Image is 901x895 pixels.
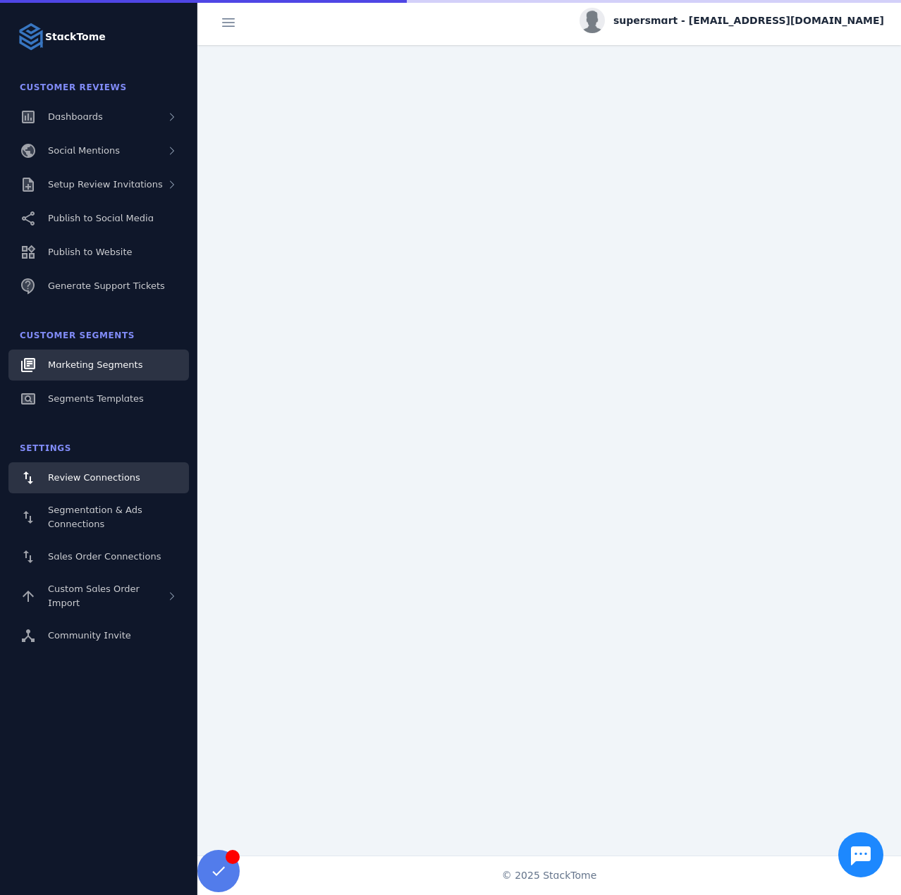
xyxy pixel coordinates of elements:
[48,584,140,608] span: Custom Sales Order Import
[580,8,884,33] button: supersmart - [EMAIL_ADDRESS][DOMAIN_NAME]
[8,350,189,381] a: Marketing Segments
[8,620,189,651] a: Community Invite
[48,630,131,641] span: Community Invite
[48,145,120,156] span: Social Mentions
[48,393,144,404] span: Segments Templates
[48,247,132,257] span: Publish to Website
[48,280,165,291] span: Generate Support Tickets
[17,23,45,51] img: Logo image
[8,496,189,538] a: Segmentation & Ads Connections
[502,868,597,883] span: © 2025 StackTome
[8,541,189,572] a: Sales Order Connections
[613,13,884,28] span: supersmart - [EMAIL_ADDRESS][DOMAIN_NAME]
[20,443,71,453] span: Settings
[45,30,106,44] strong: StackTome
[48,179,163,190] span: Setup Review Invitations
[48,111,103,122] span: Dashboards
[8,203,189,234] a: Publish to Social Media
[48,213,154,223] span: Publish to Social Media
[20,331,135,340] span: Customer Segments
[8,462,189,493] a: Review Connections
[48,472,140,483] span: Review Connections
[20,82,127,92] span: Customer Reviews
[8,383,189,414] a: Segments Templates
[48,551,161,562] span: Sales Order Connections
[8,237,189,268] a: Publish to Website
[580,8,605,33] img: profile.jpg
[48,359,142,370] span: Marketing Segments
[8,271,189,302] a: Generate Support Tickets
[48,505,142,529] span: Segmentation & Ads Connections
